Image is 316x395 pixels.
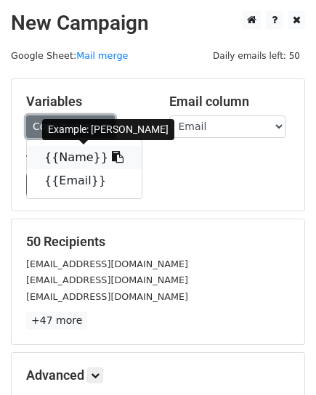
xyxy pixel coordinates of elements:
[27,169,142,192] a: {{Email}}
[26,258,188,269] small: [EMAIL_ADDRESS][DOMAIN_NAME]
[26,234,290,250] h5: 50 Recipients
[26,367,290,383] h5: Advanced
[27,146,142,169] a: {{Name}}
[26,94,147,110] h5: Variables
[208,50,305,61] a: Daily emails left: 50
[11,50,128,61] small: Google Sheet:
[26,274,188,285] small: [EMAIL_ADDRESS][DOMAIN_NAME]
[42,119,174,140] div: Example: [PERSON_NAME]
[26,115,115,138] a: Copy/paste...
[26,291,188,302] small: [EMAIL_ADDRESS][DOMAIN_NAME]
[26,311,87,330] a: +47 more
[11,11,305,36] h2: New Campaign
[76,50,128,61] a: Mail merge
[243,325,316,395] iframe: Chat Widget
[208,48,305,64] span: Daily emails left: 50
[169,94,291,110] h5: Email column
